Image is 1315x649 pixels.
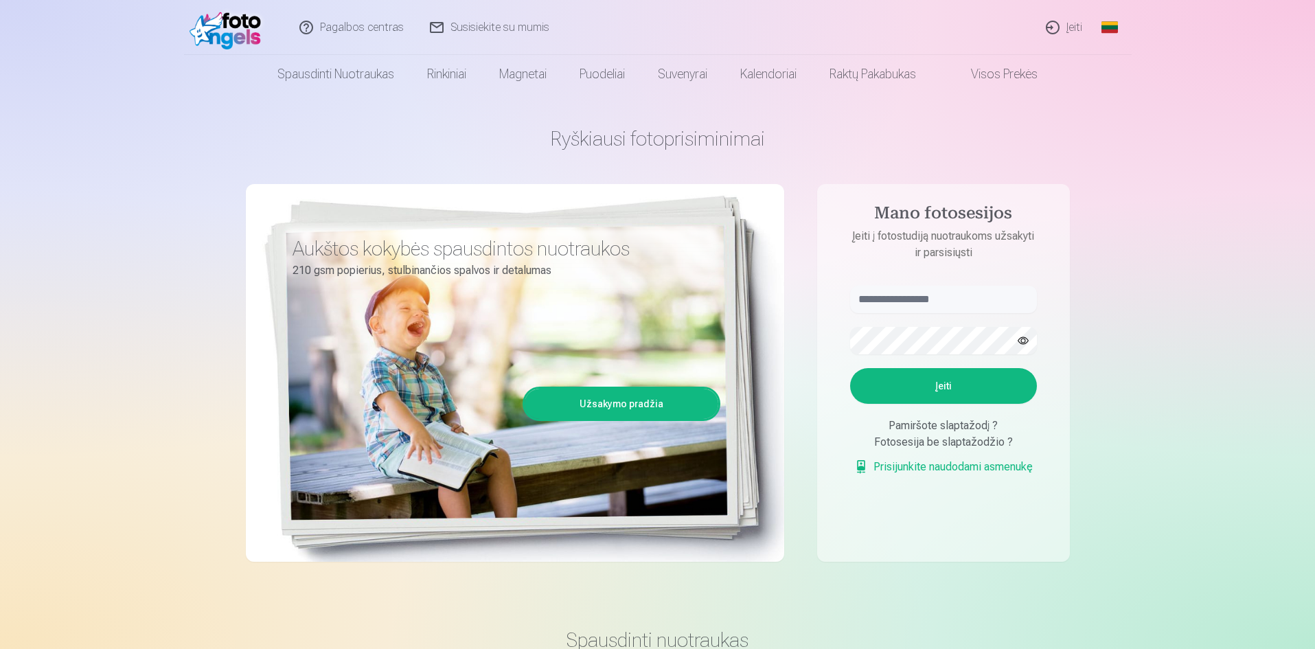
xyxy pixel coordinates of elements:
[854,459,1033,475] a: Prisijunkite naudodami asmenukę
[933,55,1054,93] a: Visos prekės
[724,55,813,93] a: Kalendoriai
[850,434,1037,451] div: Fotosesija be slaptažodžio ?
[525,389,718,419] a: Užsakymo pradžia
[261,55,411,93] a: Spausdinti nuotraukas
[411,55,483,93] a: Rinkiniai
[850,418,1037,434] div: Pamiršote slaptažodį ?
[190,5,268,49] img: /fa2
[850,368,1037,404] button: Įeiti
[293,261,710,280] p: 210 gsm popierius, stulbinančios spalvos ir detalumas
[641,55,724,93] a: Suvenyrai
[836,203,1051,228] h4: Mano fotosesijos
[836,228,1051,261] p: Įeiti į fotostudiją nuotraukoms užsakyti ir parsisiųsti
[246,126,1070,151] h1: Ryškiausi fotoprisiminimai
[563,55,641,93] a: Puodeliai
[293,236,710,261] h3: Aukštos kokybės spausdintos nuotraukos
[813,55,933,93] a: Raktų pakabukas
[483,55,563,93] a: Magnetai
